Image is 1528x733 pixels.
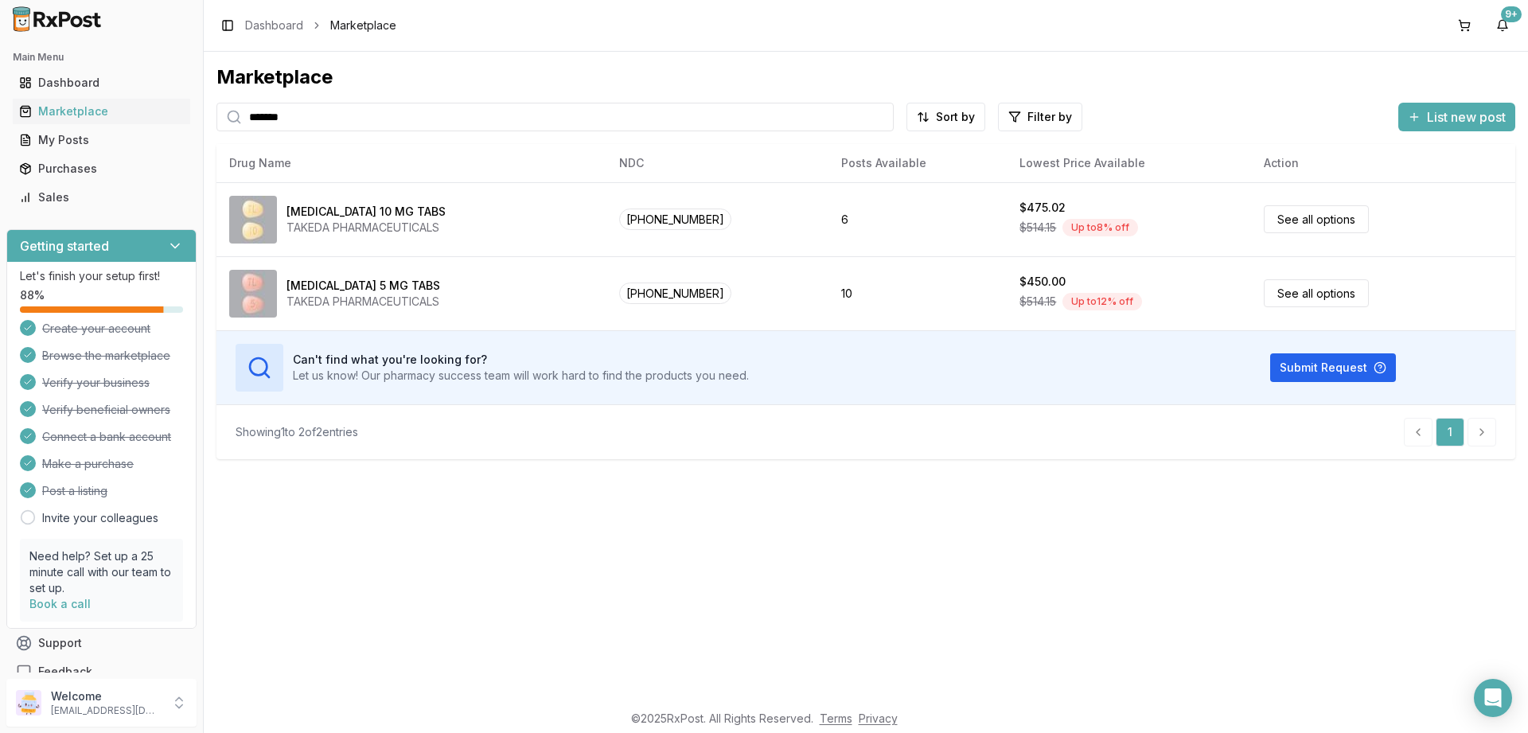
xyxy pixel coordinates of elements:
a: Terms [820,712,852,725]
button: Filter by [998,103,1082,131]
th: Action [1251,144,1515,182]
img: User avatar [16,690,41,715]
th: Drug Name [216,144,606,182]
div: $475.02 [1019,200,1066,216]
a: Dashboard [13,68,190,97]
a: Book a call [29,597,91,610]
div: $450.00 [1019,274,1066,290]
span: Feedback [38,664,92,680]
nav: pagination [1404,418,1496,446]
div: [MEDICAL_DATA] 10 MG TABS [286,204,446,220]
button: Purchases [6,156,197,181]
div: Showing 1 to 2 of 2 entries [236,424,358,440]
div: Open Intercom Messenger [1474,679,1512,717]
div: Up to 12 % off [1062,293,1142,310]
th: Posts Available [828,144,1007,182]
span: Filter by [1027,109,1072,125]
img: Trintellix 5 MG TABS [229,270,277,318]
span: Browse the marketplace [42,348,170,364]
a: Dashboard [245,18,303,33]
a: Purchases [13,154,190,183]
p: Need help? Set up a 25 minute call with our team to set up. [29,548,173,596]
span: List new post [1427,107,1506,127]
div: Purchases [19,161,184,177]
img: Trintellix 10 MG TABS [229,196,277,244]
a: List new post [1398,111,1515,127]
a: My Posts [13,126,190,154]
div: Sales [19,189,184,205]
span: 88 % [20,287,45,303]
a: Invite your colleagues [42,510,158,526]
span: Sort by [936,109,975,125]
span: Verify your business [42,375,150,391]
button: Feedback [6,657,197,686]
th: Lowest Price Available [1007,144,1250,182]
img: RxPost Logo [6,6,108,32]
button: Sort by [906,103,985,131]
td: 10 [828,256,1007,330]
span: Marketplace [330,18,396,33]
div: TAKEDA PHARMACEUTICALS [286,220,446,236]
a: See all options [1264,279,1369,307]
a: Privacy [859,712,898,725]
button: Marketplace [6,99,197,124]
span: Make a purchase [42,456,134,472]
div: Up to 8 % off [1062,219,1138,236]
span: [PHONE_NUMBER] [619,209,731,230]
p: Let us know! Our pharmacy success team will work hard to find the products you need. [293,368,749,384]
button: List new post [1398,103,1515,131]
span: $514.15 [1019,220,1056,236]
nav: breadcrumb [245,18,396,33]
a: 1 [1436,418,1464,446]
div: My Posts [19,132,184,148]
span: $514.15 [1019,294,1056,310]
button: Sales [6,185,197,210]
a: See all options [1264,205,1369,233]
div: Dashboard [19,75,184,91]
button: Support [6,629,197,657]
div: Marketplace [19,103,184,119]
div: 9+ [1501,6,1522,22]
td: 6 [828,182,1007,256]
button: 9+ [1490,13,1515,38]
p: [EMAIL_ADDRESS][DOMAIN_NAME] [51,704,162,717]
h2: Main Menu [13,51,190,64]
h3: Can't find what you're looking for? [293,352,749,368]
div: Marketplace [216,64,1515,90]
button: My Posts [6,127,197,153]
a: Marketplace [13,97,190,126]
p: Let's finish your setup first! [20,268,183,284]
span: Post a listing [42,483,107,499]
h3: Getting started [20,236,109,255]
th: NDC [606,144,828,182]
a: Sales [13,183,190,212]
div: [MEDICAL_DATA] 5 MG TABS [286,278,440,294]
button: Submit Request [1270,353,1396,382]
span: Create your account [42,321,150,337]
p: Welcome [51,688,162,704]
button: Dashboard [6,70,197,96]
span: Connect a bank account [42,429,171,445]
div: TAKEDA PHARMACEUTICALS [286,294,440,310]
span: [PHONE_NUMBER] [619,283,731,304]
span: Verify beneficial owners [42,402,170,418]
